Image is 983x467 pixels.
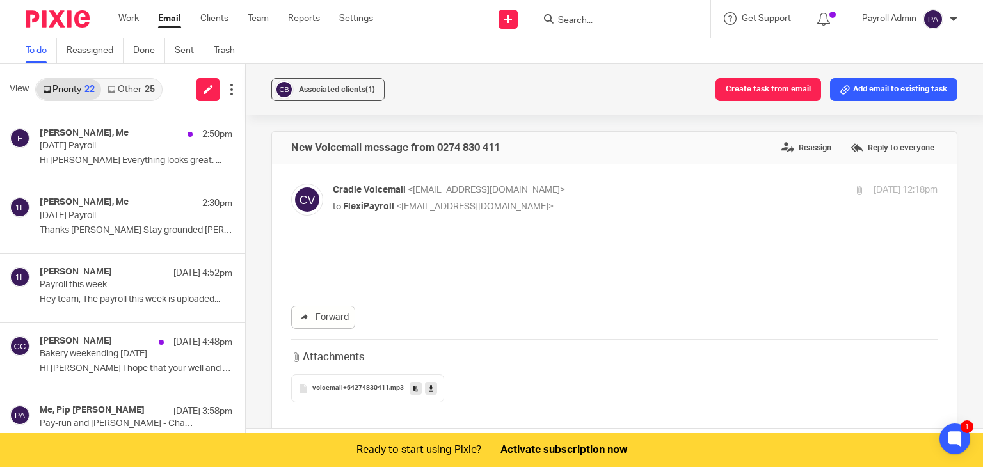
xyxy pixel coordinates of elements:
p: [DATE] Payroll [40,141,194,152]
div: 22 [84,85,95,94]
img: svg%3E [10,405,30,425]
span: Cradle Voicemail [333,186,406,194]
h4: New Voicemail message from 0274 830 411 [291,141,500,154]
img: svg%3E [291,184,323,216]
a: Team [248,12,269,25]
a: Priority22 [36,79,101,100]
p: Hey team, The payroll this week is uploaded... [40,294,232,305]
a: Work [118,12,139,25]
img: svg%3E [923,9,943,29]
span: Get Support [742,14,791,23]
input: Search [557,15,672,27]
p: [DATE] Payroll [40,210,194,221]
a: Reassigned [67,38,124,63]
img: Pixie [26,10,90,28]
p: [DATE] 4:48pm [173,336,232,349]
p: Pay-run and [PERSON_NAME] - Change of Hours eff [DATE] [40,418,194,429]
a: Forward [291,306,355,329]
p: 2:30pm [202,197,232,210]
div: 1 [961,420,973,433]
a: Other25 [101,79,161,100]
p: [DATE] 12:18pm [874,184,938,197]
h4: [PERSON_NAME] [40,336,112,347]
h4: Me, Pip [PERSON_NAME] [40,405,145,416]
h4: [PERSON_NAME], Me [40,197,129,208]
img: svg%3E [10,267,30,287]
button: Associated clients(1) [271,78,385,101]
span: Associated clients [299,86,375,93]
p: HI [PERSON_NAME] I hope that your well and that you... [40,363,232,374]
img: svg%3E [10,128,30,148]
img: svg%3E [10,197,30,218]
p: Bakery weekending [DATE] [40,349,194,360]
button: voicemail+64274830411.mp3 [291,374,444,402]
span: (1) [365,86,375,93]
span: <[EMAIL_ADDRESS][DOMAIN_NAME]> [396,202,554,211]
p: [DATE] 4:52pm [173,267,232,280]
span: <[EMAIL_ADDRESS][DOMAIN_NAME]> [408,186,565,194]
label: Reassign [778,138,835,157]
a: Email [158,12,181,25]
span: voicemail+64274830411 [312,384,389,392]
a: Trash [214,38,244,63]
a: Done [133,38,165,63]
p: [DATE] 3:58pm [173,405,232,418]
h4: [PERSON_NAME], Me [40,128,129,139]
p: 2:50pm [202,128,232,141]
span: to [333,202,341,211]
a: Clients [200,12,228,25]
p: Hi [PERSON_NAME] Everything looks great. ... [40,155,232,166]
label: Reply to everyone [847,138,938,157]
h4: [PERSON_NAME] [40,267,112,278]
a: Settings [339,12,373,25]
p: Thanks [PERSON_NAME] Stay grounded [PERSON_NAME] ... [40,225,232,236]
a: To do [26,38,57,63]
span: View [10,83,29,96]
img: svg%3E [10,336,30,356]
a: Sent [175,38,204,63]
img: svg%3E [275,80,294,99]
span: FlexiPayroll [343,202,394,211]
span: .mp3 [389,384,404,392]
p: Payroll this week [40,280,194,290]
h3: Attachments [291,350,364,365]
div: 25 [145,85,155,94]
button: Create task from email [715,78,821,101]
a: Reports [288,12,320,25]
button: Add email to existing task [830,78,957,101]
p: Payroll Admin [862,12,916,25]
